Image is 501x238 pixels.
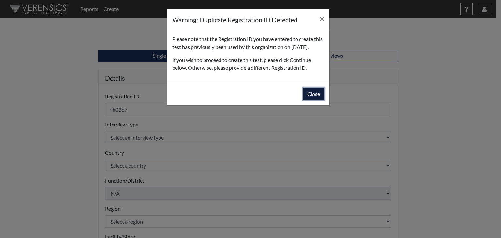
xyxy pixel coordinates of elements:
button: Close [314,9,329,28]
h5: Warning: Duplicate Registration ID Detected [172,15,297,24]
p: If you wish to proceed to create this test, please click Continue below. Otherwise, please provid... [172,56,324,72]
p: Please note that the Registration ID you have entered to create this test has previously been use... [172,35,324,51]
button: Close [303,88,324,100]
span: × [320,14,324,23]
